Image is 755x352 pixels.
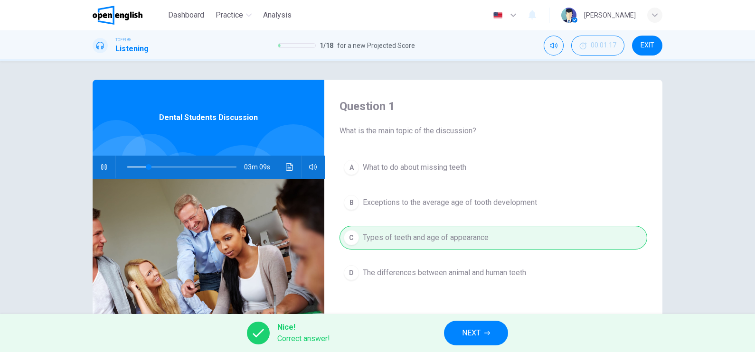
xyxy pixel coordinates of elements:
[340,99,647,114] h4: Question 1
[641,42,654,49] span: EXIT
[244,156,278,178] span: 03m 09s
[93,6,164,25] a: OpenEnglish logo
[632,36,662,56] button: EXIT
[340,125,647,137] span: What is the main topic of the discussion?
[591,42,616,49] span: 00:01:17
[571,36,624,56] div: Hide
[462,326,481,340] span: NEXT
[282,156,297,178] button: Click to see the audio transcription
[544,36,564,56] div: Mute
[337,40,415,51] span: for a new Projected Score
[561,8,576,23] img: Profile picture
[93,6,142,25] img: OpenEnglish logo
[263,9,292,21] span: Analysis
[277,333,330,344] span: Correct answer!
[584,9,636,21] div: [PERSON_NAME]
[571,36,624,56] button: 00:01:17
[212,7,255,24] button: Practice
[115,37,131,43] span: TOEFL®
[216,9,243,21] span: Practice
[115,43,149,55] h1: Listening
[168,9,204,21] span: Dashboard
[320,40,333,51] span: 1 / 18
[444,321,508,345] button: NEXT
[159,112,258,123] span: Dental Students Discussion
[259,7,295,24] button: Analysis
[277,322,330,333] span: Nice!
[164,7,208,24] button: Dashboard
[492,12,504,19] img: en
